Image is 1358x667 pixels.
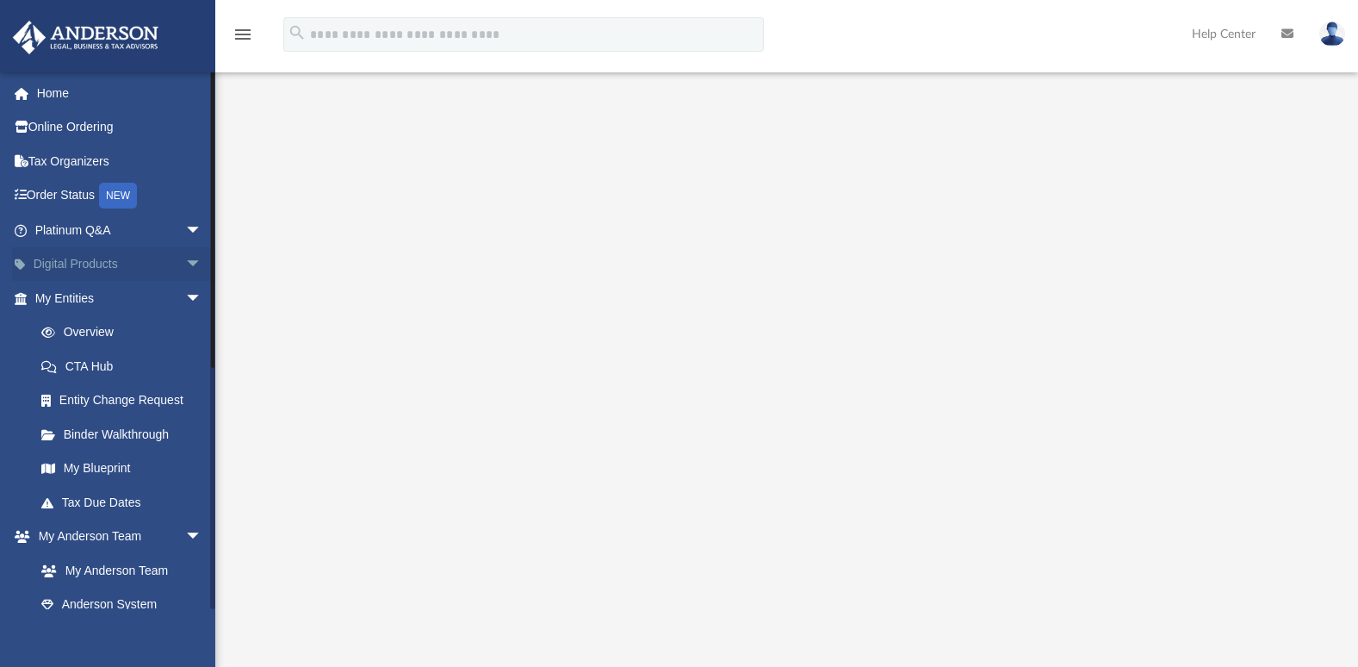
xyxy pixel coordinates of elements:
[24,452,220,486] a: My Blueprint
[1319,22,1345,47] img: User Pic
[185,520,220,555] span: arrow_drop_down
[12,247,228,282] a: Digital Productsarrow_drop_down
[24,315,228,350] a: Overview
[12,281,228,315] a: My Entitiesarrow_drop_down
[24,349,228,383] a: CTA Hub
[12,110,228,145] a: Online Ordering
[233,33,253,45] a: menu
[185,213,220,248] span: arrow_drop_down
[233,24,253,45] i: menu
[24,588,220,622] a: Anderson System
[12,144,228,178] a: Tax Organizers
[12,213,228,247] a: Platinum Q&Aarrow_drop_down
[288,23,307,42] i: search
[24,553,211,588] a: My Anderson Team
[12,76,228,110] a: Home
[12,178,228,214] a: Order StatusNEW
[24,383,228,418] a: Entity Change Request
[8,21,164,54] img: Anderson Advisors Platinum Portal
[185,281,220,316] span: arrow_drop_down
[24,485,228,520] a: Tax Due Dates
[99,183,137,209] div: NEW
[185,247,220,283] span: arrow_drop_down
[12,520,220,554] a: My Anderson Teamarrow_drop_down
[24,417,228,452] a: Binder Walkthrough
